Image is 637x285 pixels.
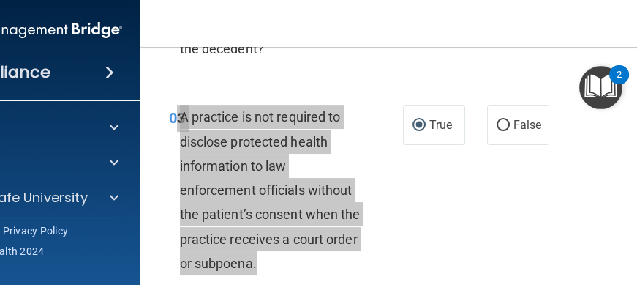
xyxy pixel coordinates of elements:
[180,109,361,270] span: A practice is not required to disclose protected health information to law enforcement officials ...
[412,120,426,131] input: True
[497,120,510,131] input: False
[579,66,622,109] button: Open Resource Center, 2 new notifications
[169,109,185,127] span: 03
[429,118,452,132] span: True
[513,118,542,132] span: False
[3,223,69,238] a: Privacy Policy
[617,75,622,94] div: 2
